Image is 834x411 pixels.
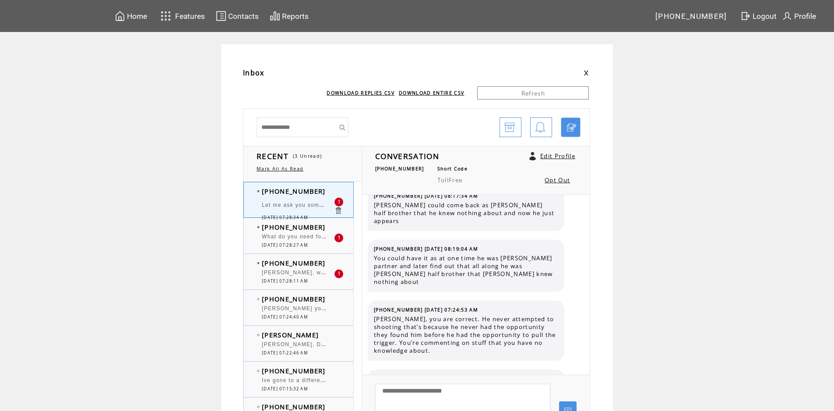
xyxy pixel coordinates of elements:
span: [PERSON_NAME], was he actually the President at the time? [262,267,438,276]
span: [PHONE_NUMBER] [DATE] 08:19:04 AM [374,246,478,252]
span: [PHONE_NUMBER] [262,294,326,303]
img: bulletFull.png [257,226,260,228]
div: 1 [334,198,343,206]
a: Edit Profile [540,152,575,160]
a: Home [113,9,148,23]
img: archive.png [504,118,515,138]
span: Profile [794,12,816,21]
img: exit.svg [740,11,751,21]
a: Features [157,7,206,25]
span: [DATE] 07:22:46 AM [262,350,308,356]
span: [PERSON_NAME] [262,330,319,339]
img: features.svg [158,9,173,23]
span: Reports [282,12,309,21]
a: DOWNLOAD ENTIRE CSV [399,90,464,96]
img: home.svg [115,11,125,21]
img: bulletEmpty.png [257,370,260,372]
span: Home [127,12,147,21]
input: Submit [335,117,348,137]
span: [PERSON_NAME], Did you say rapture?? F&CK, did I miss that [DATE]?? Sorry, I had to work. Lol lol... [262,341,672,347]
a: Click to start a chat with mobile number by SMS [561,117,581,137]
span: RECENT [257,151,289,161]
span: You could have it as at one time he was [PERSON_NAME] partner and later find out that all along h... [374,254,558,286]
a: Opt Out [545,176,570,184]
span: [PHONE_NUMBER] [262,366,326,375]
span: [PHONE_NUMBER] [262,402,326,411]
span: CONVERSATION [375,151,439,161]
div: 1 [334,269,343,278]
a: Profile [781,9,817,23]
span: [DATE] 07:15:32 AM [262,386,308,392]
div: 1 [334,234,343,242]
span: Features [175,12,205,21]
span: [DATE] 07:28:34 AM [262,215,308,220]
img: bulletEmpty.png [257,334,260,336]
a: Click to edit user profile [529,152,536,160]
img: bulletFull.png [257,262,260,264]
span: [PHONE_NUMBER] [DATE] 08:17:34 AM [374,193,478,199]
span: [DATE] 07:28:11 AM [262,278,308,284]
span: Contacts [228,12,259,21]
span: [PERSON_NAME], you are correct. He never attempted to shooting that’s because he never had the op... [374,315,558,354]
a: Reports [268,9,310,23]
img: chart.svg [270,11,280,21]
a: Mark All As Read [257,166,303,172]
span: What do you need for a guilty verification [262,234,395,240]
span: [PHONE_NUMBER] [262,187,326,195]
span: Inbox [243,68,264,78]
span: (3 Unread) [293,153,322,159]
img: profile.svg [782,11,792,21]
a: Click to delete these messgaes [334,206,342,215]
img: bulletEmpty.png [257,406,260,408]
img: bulletFull.png [257,190,260,192]
span: Logout [753,12,777,21]
span: [DATE] 07:28:27 AM [262,242,308,248]
a: Refresh [477,86,589,99]
a: DOWNLOAD REPLIES CSV [327,90,394,96]
span: [PHONE_NUMBER] [262,223,326,231]
a: Logout [739,9,781,23]
img: contacts.svg [216,11,226,21]
img: bulletEmpty.png [257,298,260,300]
span: [PERSON_NAME] you and [PERSON_NAME] are both idiots [262,303,434,312]
span: Short Code [437,166,468,172]
span: [DATE] 07:24:40 AM [262,314,308,320]
span: [PHONE_NUMBER] [262,259,326,267]
span: TollFree [437,176,463,184]
span: [PHONE_NUMBER] [655,12,727,21]
span: [PERSON_NAME] could come back as [PERSON_NAME] half brother that he knew nothing about and now he... [374,201,558,225]
img: bell.png [535,118,545,138]
span: [PHONE_NUMBER] [DATE] 07:24:53 AM [374,307,478,313]
span: Ive gone to a different channel [262,375,351,384]
a: Contacts [215,9,260,23]
span: [PHONE_NUMBER] [375,166,424,172]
